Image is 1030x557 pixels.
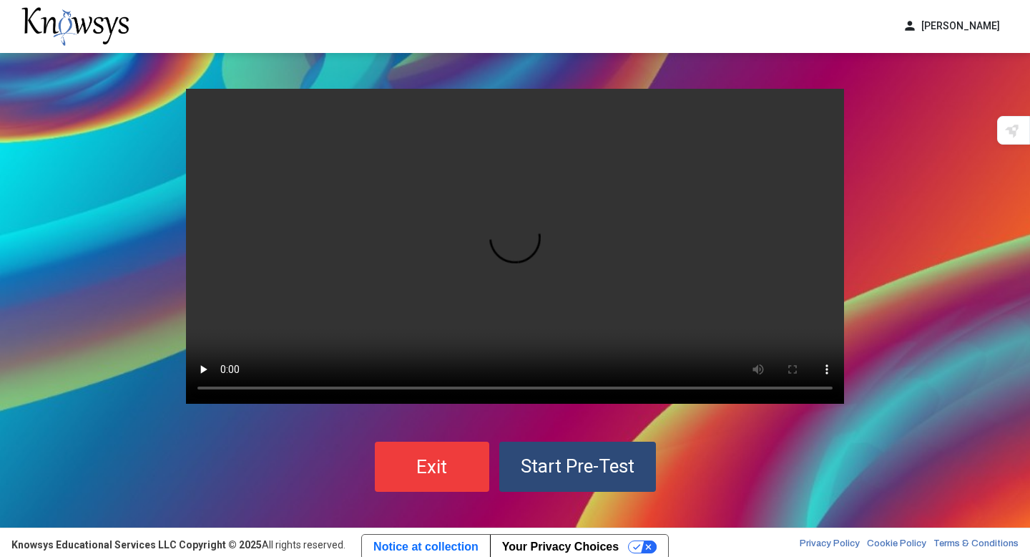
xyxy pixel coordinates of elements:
a: Terms & Conditions [933,538,1019,552]
video: Your browser does not support the video tag. [186,89,844,404]
img: knowsys-logo.png [21,7,129,46]
div: All rights reserved. [11,538,345,552]
button: Start Pre-Test [499,442,656,492]
strong: Knowsys Educational Services LLC Copyright © 2025 [11,539,262,551]
span: Start Pre-Test [521,455,634,477]
button: Exit [375,442,489,492]
button: person[PERSON_NAME] [894,14,1009,38]
span: person [903,19,917,34]
span: Exit [416,456,447,478]
a: Privacy Policy [800,538,860,552]
a: Cookie Policy [867,538,926,552]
